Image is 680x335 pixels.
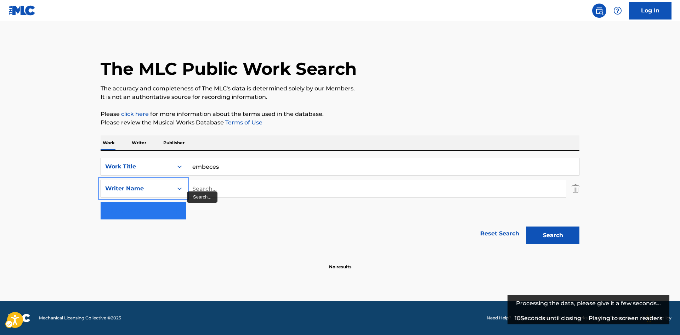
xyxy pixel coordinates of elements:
[101,135,117,150] p: Work
[101,202,186,219] button: Add Criteria
[186,158,579,175] input: Search...
[526,227,579,244] button: Search
[629,2,671,19] a: Log In
[595,6,603,15] img: search
[39,315,121,321] span: Mechanical Licensing Collective © 2025
[172,206,181,215] img: 9d2ae6d4665cec9f34b9.svg
[186,180,566,197] input: Search...
[130,135,148,150] p: Writer
[101,110,579,118] p: Please for more information about the terms used in the database.
[105,162,169,171] div: Work Title
[173,158,186,175] div: On
[572,180,579,197] img: Delete Criterion
[161,135,187,150] p: Publisher
[101,84,579,93] p: The accuracy and completeness of The MLC's data is determined solely by our Members.
[224,119,262,126] a: Terms of Use
[101,93,579,101] p: It is not an authoritative source for recording information.
[477,226,523,241] a: Reset Search
[101,158,579,248] form: Search Form
[101,58,357,79] h1: The MLC Public Work Search
[8,314,30,322] img: logo
[515,295,663,312] div: Processing the data, please give it a few seconds...
[121,111,149,117] a: Music industry terminology | mechanical licensing collective
[515,315,521,322] span: 10
[613,6,622,15] img: help
[105,184,169,193] div: Writer Name
[8,5,36,16] img: MLC Logo
[487,315,511,321] a: Need Help?
[101,118,579,127] p: Please review the Musical Works Database
[329,255,351,270] p: No results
